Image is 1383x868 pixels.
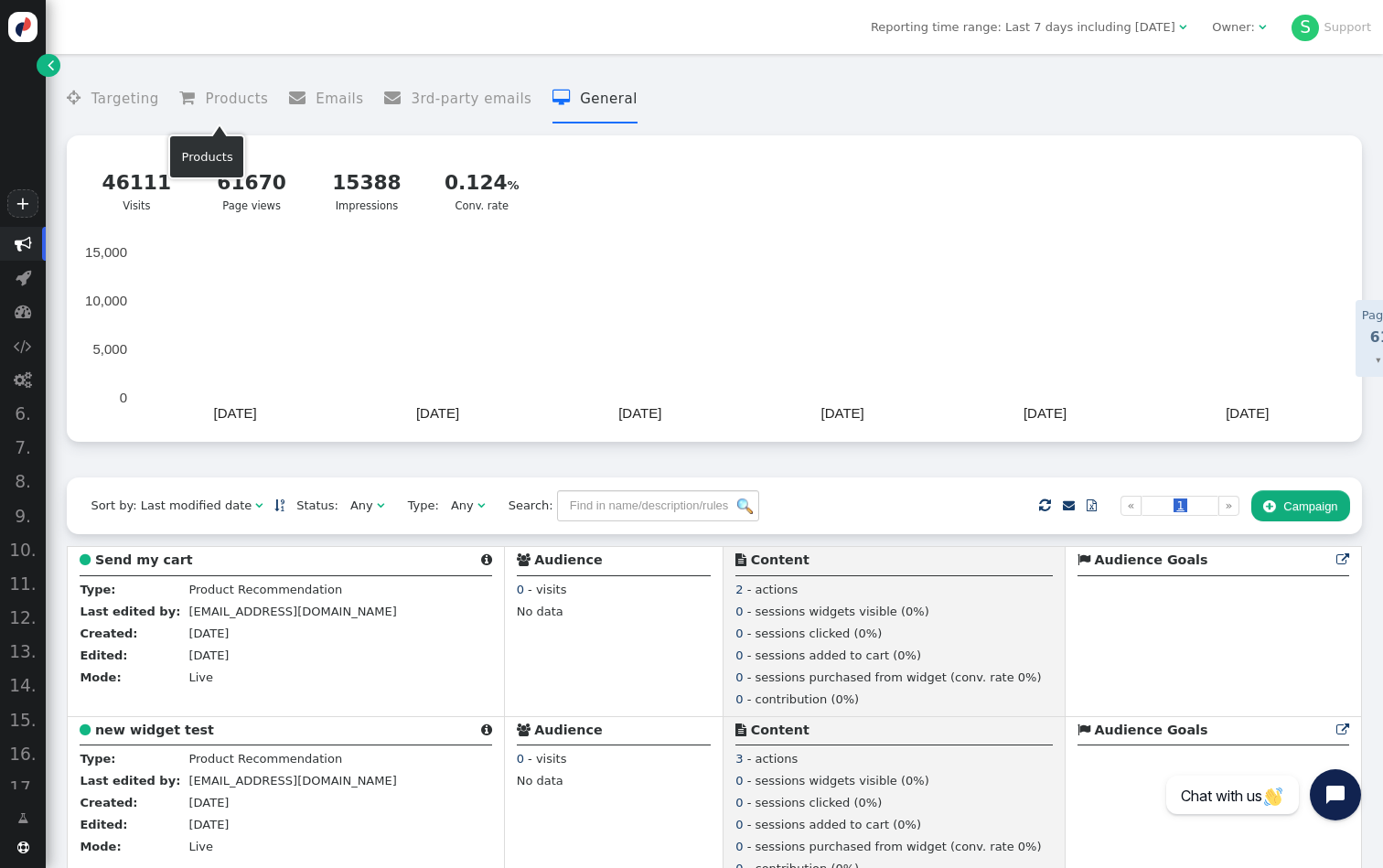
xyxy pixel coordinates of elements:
span:  [1063,499,1075,511]
span:  [735,553,746,566]
span: - sessions widgets visible (0%) [747,774,929,788]
span:  [1039,495,1051,516]
span:  [481,553,492,566]
span: 0 [735,818,743,831]
div: S [1292,15,1319,42]
img: logo-icon.svg [8,12,38,42]
svg: A chart. [79,247,1349,430]
span:  [14,371,32,389]
span: - sessions widgets visible (0%) [747,605,929,618]
a:  [37,54,59,77]
span: [DATE] [188,627,229,640]
li: Products [179,75,268,123]
b: Type: [80,583,115,596]
span: Product Recommendation [188,583,342,596]
span: - sessions added to cart (0%) [747,648,921,662]
span:  [477,499,485,511]
a: + [7,189,38,218]
span:  [289,90,316,106]
span:  [15,235,32,252]
span: 0 [735,796,743,809]
span:  [517,553,531,566]
text: [DATE] [214,405,257,421]
span:  [1336,723,1349,736]
span: 0 [735,692,743,706]
span: - actions [747,752,799,766]
div: Any [350,497,373,515]
b: Edited: [80,818,127,831]
li: Emails [289,75,364,123]
div: Visits [95,168,179,214]
span:  [517,723,531,736]
span: 0 [517,583,524,596]
span:  [1259,21,1266,33]
span: No data [517,774,563,788]
li: General [552,75,638,123]
b: Edited: [80,648,127,662]
a:  [1063,498,1075,512]
text: [DATE] [1024,405,1067,421]
span:  [48,56,54,74]
span: - sessions clicked (0%) [747,627,883,640]
text: 10,000 [86,293,128,308]
span:  [179,90,205,106]
b: Send my cart [95,552,193,567]
span: Search: [497,498,553,512]
a:  [1075,490,1109,521]
span: 0 [735,670,743,684]
b: Created: [80,627,137,640]
span: Sorted in descending order [274,499,284,511]
span:  [14,338,32,355]
b: Audience [534,723,602,737]
li: 3rd-party emails [384,75,531,123]
span:  [80,723,91,736]
button: Campaign [1251,490,1350,521]
span:  [377,499,384,511]
span:  [1087,499,1097,511]
text: [DATE] [416,405,459,421]
span: 0 [517,752,524,766]
div: Page views [209,168,294,214]
span: Type: [396,497,439,515]
span: - visits [528,752,566,766]
span: Status: [284,497,338,515]
b: Audience Goals [1094,552,1207,567]
span:  [481,723,492,736]
b: Last edited by: [80,774,180,788]
input: Find in name/description/rules [557,490,759,521]
div: Products [182,148,231,166]
span:  [15,303,32,320]
b: Audience [534,552,602,567]
text: 15,000 [86,244,128,260]
text: 0 [120,390,127,405]
a: 0.124Conv. rate [430,158,534,225]
span: 0 [735,774,743,788]
b: Type: [80,752,115,766]
span:  [1077,723,1090,736]
a: 46111Visits [84,158,188,225]
div: 46111 [95,168,179,198]
span:  [67,90,91,106]
a:  [1336,723,1349,737]
img: icon_search.png [737,498,753,514]
span: - contribution (0%) [747,692,860,706]
span:  [552,90,580,106]
span:  [735,723,746,736]
span: [EMAIL_ADDRESS][DOMAIN_NAME] [188,774,396,788]
div: Any [451,497,474,515]
div: 0.124 [440,168,524,198]
div: Sort by: Last modified date [91,497,252,515]
span:  [1263,499,1275,513]
span: Product Recommendation [188,752,342,766]
li: Targeting [67,75,158,123]
span:  [1077,553,1090,566]
a: « [1120,496,1142,516]
b: Content [751,552,809,567]
a: 15388Impressions [315,158,419,225]
span: [DATE] [188,818,229,831]
b: Last edited by: [80,605,180,618]
span: [EMAIL_ADDRESS][DOMAIN_NAME] [188,605,396,618]
span: 0 [735,840,743,853]
span:  [17,809,28,828]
